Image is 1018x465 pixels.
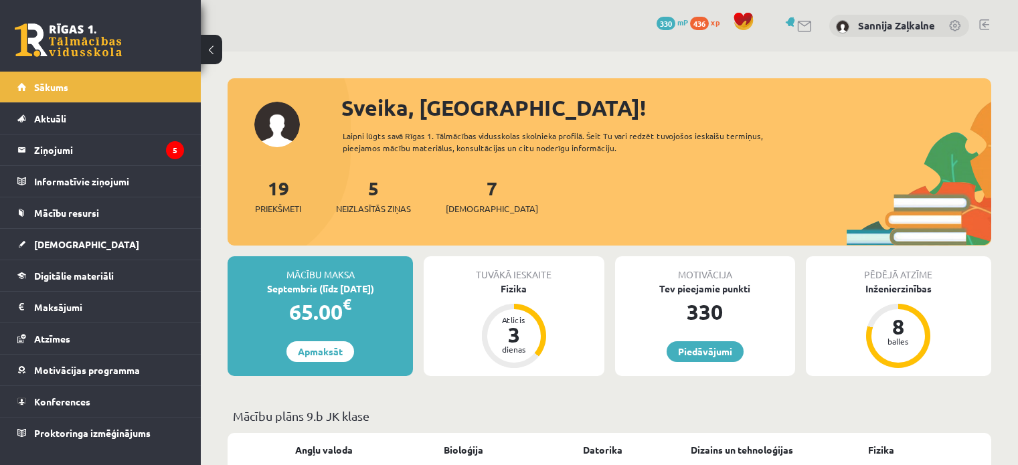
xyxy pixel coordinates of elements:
[657,17,688,27] a: 330 mP
[34,112,66,124] span: Aktuāli
[424,256,604,282] div: Tuvākā ieskaite
[295,443,353,457] a: Angļu valoda
[17,417,184,448] a: Proktoringa izmēģinājums
[336,176,411,215] a: 5Neizlasītās ziņas
[341,92,991,124] div: Sveika, [GEOGRAPHIC_DATA]!
[34,270,114,282] span: Digitālie materiāli
[615,256,795,282] div: Motivācija
[228,282,413,296] div: Septembris (līdz [DATE])
[255,176,301,215] a: 19Priekšmeti
[34,207,99,219] span: Mācību resursi
[858,19,935,32] a: Sannija Zaļkalne
[15,23,122,57] a: Rīgas 1. Tālmācības vidusskola
[34,395,90,407] span: Konferences
[34,134,184,165] legend: Ziņojumi
[446,176,538,215] a: 7[DEMOGRAPHIC_DATA]
[228,296,413,328] div: 65.00
[806,256,991,282] div: Pēdējā atzīme
[424,282,604,296] div: Fizika
[878,316,918,337] div: 8
[690,17,726,27] a: 436 xp
[17,260,184,291] a: Digitālie materiāli
[868,443,894,457] a: Fizika
[806,282,991,296] div: Inženierzinības
[166,141,184,159] i: 5
[424,282,604,370] a: Fizika Atlicis 3 dienas
[711,17,719,27] span: xp
[17,292,184,322] a: Maksājumi
[34,292,184,322] legend: Maksājumi
[17,386,184,417] a: Konferences
[17,72,184,102] a: Sākums
[494,345,534,353] div: dienas
[836,20,849,33] img: Sannija Zaļkalne
[677,17,688,27] span: mP
[336,202,411,215] span: Neizlasītās ziņas
[34,166,184,197] legend: Informatīvie ziņojumi
[34,427,151,439] span: Proktoringa izmēģinājums
[255,202,301,215] span: Priekšmeti
[583,443,622,457] a: Datorika
[494,324,534,345] div: 3
[228,256,413,282] div: Mācību maksa
[691,443,793,457] a: Dizains un tehnoloģijas
[615,282,795,296] div: Tev pieejamie punkti
[17,323,184,354] a: Atzīmes
[878,337,918,345] div: balles
[446,202,538,215] span: [DEMOGRAPHIC_DATA]
[494,316,534,324] div: Atlicis
[667,341,744,362] a: Piedāvājumi
[34,364,140,376] span: Motivācijas programma
[34,333,70,345] span: Atzīmes
[343,294,351,314] span: €
[17,103,184,134] a: Aktuāli
[17,229,184,260] a: [DEMOGRAPHIC_DATA]
[17,355,184,385] a: Motivācijas programma
[286,341,354,362] a: Apmaksāt
[806,282,991,370] a: Inženierzinības 8 balles
[690,17,709,30] span: 436
[343,130,801,154] div: Laipni lūgts savā Rīgas 1. Tālmācības vidusskolas skolnieka profilā. Šeit Tu vari redzēt tuvojošo...
[233,407,986,425] p: Mācību plāns 9.b JK klase
[657,17,675,30] span: 330
[444,443,483,457] a: Bioloģija
[34,238,139,250] span: [DEMOGRAPHIC_DATA]
[17,197,184,228] a: Mācību resursi
[615,296,795,328] div: 330
[17,166,184,197] a: Informatīvie ziņojumi
[17,134,184,165] a: Ziņojumi5
[34,81,68,93] span: Sākums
